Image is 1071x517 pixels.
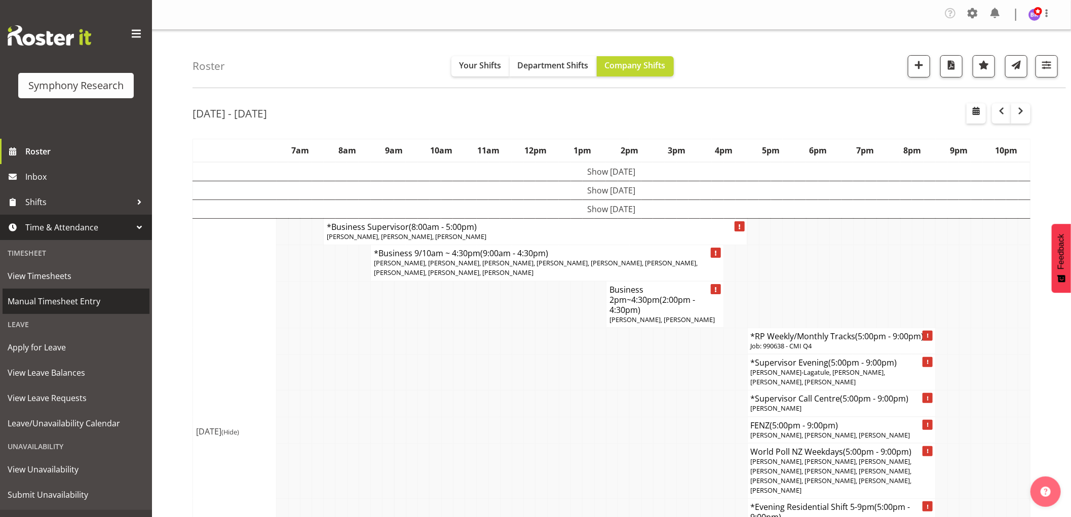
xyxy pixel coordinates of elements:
[8,462,144,477] span: View Unavailability
[908,55,930,77] button: Add a new shift
[193,181,1030,200] td: Show [DATE]
[770,420,838,431] span: (5:00pm - 9:00pm)
[751,404,802,413] span: [PERSON_NAME]
[25,220,132,235] span: Time & Attendance
[751,357,933,368] h4: *Supervisor Evening
[418,139,465,163] th: 10am
[460,60,502,71] span: Your Shifts
[609,285,720,315] h4: Business 2pm~4:30pm
[324,139,371,163] th: 8am
[983,139,1030,163] th: 10pm
[193,107,267,120] h2: [DATE] - [DATE]
[480,248,548,259] span: (9:00am - 4:30pm)
[1057,234,1066,269] span: Feedback
[653,139,700,163] th: 3pm
[1041,487,1051,497] img: help-xxl-2.png
[606,139,653,163] th: 2pm
[8,390,144,406] span: View Leave Requests
[327,232,486,241] span: [PERSON_NAME], [PERSON_NAME], [PERSON_NAME]
[751,457,912,495] span: [PERSON_NAME], [PERSON_NAME], [PERSON_NAME], [PERSON_NAME], [PERSON_NAME], [PERSON_NAME], [PERSON...
[889,139,936,163] th: 8pm
[605,60,666,71] span: Company Shifts
[510,56,597,76] button: Department Shifts
[8,268,144,284] span: View Timesheets
[8,487,144,502] span: Submit Unavailability
[374,258,698,277] span: [PERSON_NAME], [PERSON_NAME], [PERSON_NAME], [PERSON_NAME], [PERSON_NAME], [PERSON_NAME], [PERSON...
[518,60,589,71] span: Department Shifts
[277,139,324,163] th: 7am
[751,447,933,457] h4: World Poll NZ Weekdays
[3,482,149,507] a: Submit Unavailability
[465,139,512,163] th: 11am
[374,248,720,258] h4: *Business 9/10am ~ 4:30pm
[451,56,510,76] button: Your Shifts
[512,139,559,163] th: 12pm
[609,315,715,324] span: [PERSON_NAME], [PERSON_NAME]
[8,25,91,46] img: Rosterit website logo
[193,60,225,72] h4: Roster
[3,457,149,482] a: View Unavailability
[221,427,239,436] span: (Hide)
[1036,55,1058,77] button: Filter Shifts
[371,139,418,163] th: 9am
[751,331,933,341] h4: *RP Weekly/Monthly Tracks
[1028,9,1041,21] img: bhavik-kanna1260.jpg
[1005,55,1027,77] button: Send a list of all shifts for the selected filtered period to all rostered employees.
[973,55,995,77] button: Highlight an important date within the roster.
[751,341,933,351] p: Job: 990638 - CMI Q4
[841,139,889,163] th: 7pm
[751,420,933,430] h4: FENZ
[751,368,886,386] span: [PERSON_NAME]-Lagatule, [PERSON_NAME], [PERSON_NAME], [PERSON_NAME]
[8,340,144,355] span: Apply for Leave
[3,385,149,411] a: View Leave Requests
[597,56,674,76] button: Company Shifts
[8,365,144,380] span: View Leave Balances
[409,221,477,232] span: (8:00am - 5:00pm)
[25,169,147,184] span: Inbox
[8,294,144,309] span: Manual Timesheet Entry
[3,314,149,335] div: Leave
[8,416,144,431] span: Leave/Unavailability Calendar
[28,78,124,93] div: Symphony Research
[3,436,149,457] div: Unavailability
[967,103,986,124] button: Select a specific date within the roster.
[3,289,149,314] a: Manual Timesheet Entry
[936,139,983,163] th: 9pm
[25,144,147,159] span: Roster
[700,139,747,163] th: 4pm
[1052,224,1071,293] button: Feedback - Show survey
[940,55,963,77] button: Download a PDF of the roster according to the set date range.
[829,357,897,368] span: (5:00pm - 9:00pm)
[559,139,606,163] th: 1pm
[747,139,794,163] th: 5pm
[751,393,933,404] h4: *Supervisor Call Centre
[3,360,149,385] a: View Leave Balances
[3,263,149,289] a: View Timesheets
[794,139,841,163] th: 6pm
[327,222,744,232] h4: *Business Supervisor
[25,194,132,210] span: Shifts
[193,162,1030,181] td: Show [DATE]
[3,243,149,263] div: Timesheet
[3,411,149,436] a: Leave/Unavailability Calendar
[3,335,149,360] a: Apply for Leave
[856,331,924,342] span: (5:00pm - 9:00pm)
[751,430,910,440] span: [PERSON_NAME], [PERSON_NAME], [PERSON_NAME]
[844,446,912,457] span: (5:00pm - 9:00pm)
[840,393,909,404] span: (5:00pm - 9:00pm)
[609,294,695,315] span: (2:00pm - 4:30pm)
[193,200,1030,219] td: Show [DATE]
